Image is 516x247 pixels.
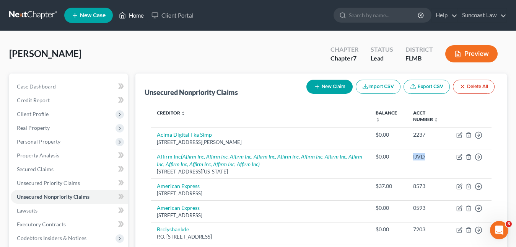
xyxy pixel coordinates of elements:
[17,180,80,186] span: Unsecured Priority Claims
[17,235,86,241] span: Codebtors Insiders & Notices
[11,176,128,190] a: Unsecured Priority Claims
[356,80,400,94] button: Import CSV
[157,226,189,232] a: Brclysbankde
[371,45,393,54] div: Status
[17,152,59,159] span: Property Analysis
[413,204,444,212] div: 0593
[11,190,128,204] a: Unsecured Nonpriority Claims
[17,166,54,172] span: Secured Claims
[145,88,238,97] div: Unsecured Nonpriority Claims
[506,221,512,227] span: 3
[17,138,60,145] span: Personal Property
[413,131,444,139] div: 2237
[371,54,393,63] div: Lead
[157,153,362,167] a: Affirm Inc(Affirm Inc, Affirm Inc, Affirm Inc, Affirm Inc, Affirm Inc, Affirm Inc, Affirm Inc, Af...
[434,118,438,122] i: unfold_more
[157,139,363,146] div: [STREET_ADDRESS][PERSON_NAME]
[148,8,197,22] a: Client Portal
[17,207,37,214] span: Lawsuits
[376,204,401,212] div: $0.00
[330,54,358,63] div: Chapter
[405,45,433,54] div: District
[157,233,363,240] div: P.O. [STREET_ADDRESS]
[376,118,380,122] i: unfold_more
[445,45,498,62] button: Preview
[404,80,450,94] a: Export CSV
[11,93,128,107] a: Credit Report
[376,131,401,139] div: $0.00
[353,54,356,62] span: 7
[9,48,81,59] span: [PERSON_NAME]
[11,80,128,93] a: Case Dashboard
[11,218,128,231] a: Executory Contracts
[376,226,401,233] div: $0.00
[157,212,363,219] div: [STREET_ADDRESS]
[17,124,50,131] span: Real Property
[458,8,506,22] a: Suncoast Law
[490,221,508,239] iframe: Intercom live chat
[157,204,200,211] a: American Express
[17,221,66,227] span: Executory Contracts
[157,110,186,116] a: Creditor unfold_more
[17,111,49,117] span: Client Profile
[17,193,90,200] span: Unsecured Nonpriority Claims
[453,80,495,94] button: Delete All
[306,80,353,94] button: New Claim
[17,83,56,90] span: Case Dashboard
[115,8,148,22] a: Home
[349,8,419,22] input: Search by name...
[80,13,106,18] span: New Case
[376,153,401,160] div: $0.00
[17,97,50,103] span: Credit Report
[432,8,457,22] a: Help
[405,54,433,63] div: FLMB
[157,190,363,197] div: [STREET_ADDRESS]
[376,182,401,190] div: $37.00
[11,149,128,162] a: Property Analysis
[157,153,362,167] i: (Affirm Inc, Affirm Inc, Affirm Inc, Affirm Inc, Affirm Inc, Affirm Inc, Affirm Inc, Affirm Inc, ...
[181,111,186,116] i: unfold_more
[157,183,200,189] a: American Express
[11,204,128,218] a: Lawsuits
[413,182,444,190] div: 8573
[11,162,128,176] a: Secured Claims
[413,110,438,122] a: Acct Number unfold_more
[157,168,363,175] div: [STREET_ADDRESS][US_STATE]
[413,153,444,160] div: IJVD
[413,226,444,233] div: 7203
[157,131,212,138] a: Acima Digital Fka Simp
[330,45,358,54] div: Chapter
[376,110,397,122] a: Balance unfold_more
